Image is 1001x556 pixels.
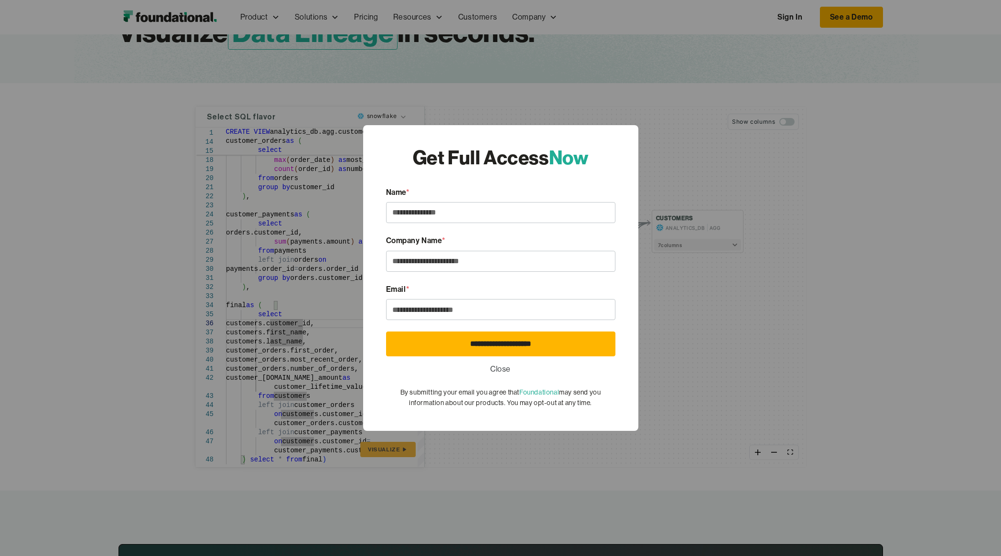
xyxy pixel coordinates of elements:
a: Close [490,363,511,375]
a: Foundational [519,388,559,396]
div: Company Name [386,235,615,247]
form: Email Form [Query Analysis] [386,186,615,408]
div: Get Full Access [413,144,589,171]
div: Email [386,283,615,296]
div: By submitting your email you agree that may send you information about our products. You may opt-... [386,387,615,408]
div: Name [386,186,615,199]
span: Now [549,145,589,170]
